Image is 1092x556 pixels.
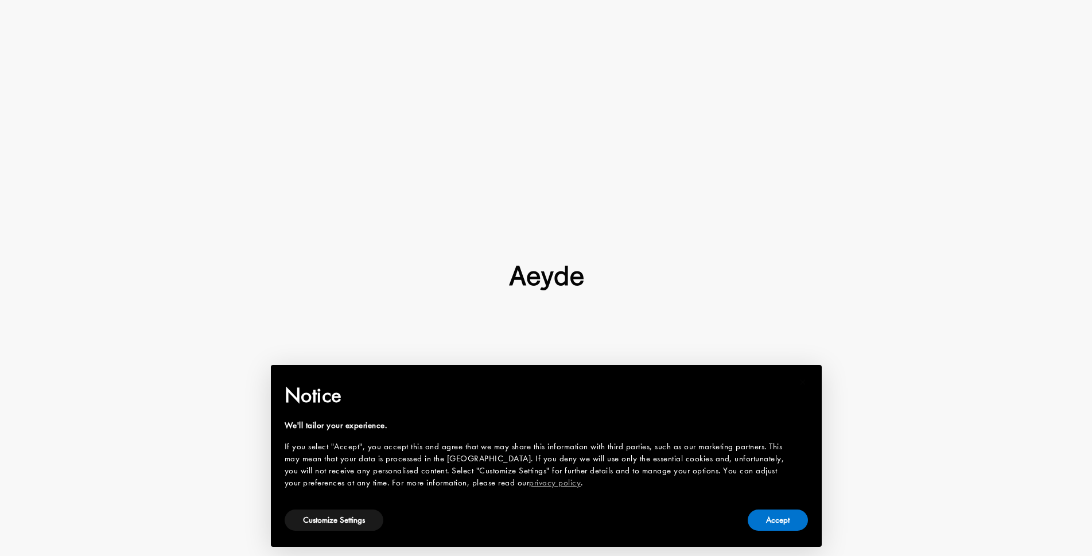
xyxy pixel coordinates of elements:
img: footer-logo.svg [509,266,584,291]
h2: Notice [285,380,790,410]
button: Close this notice [790,368,817,396]
a: privacy policy [529,477,581,488]
div: If you select "Accept", you accept this and agree that we may share this information with third p... [285,441,790,489]
button: Customize Settings [285,510,383,531]
span: × [799,373,807,391]
button: Accept [748,510,808,531]
div: We'll tailor your experience. [285,419,790,431]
